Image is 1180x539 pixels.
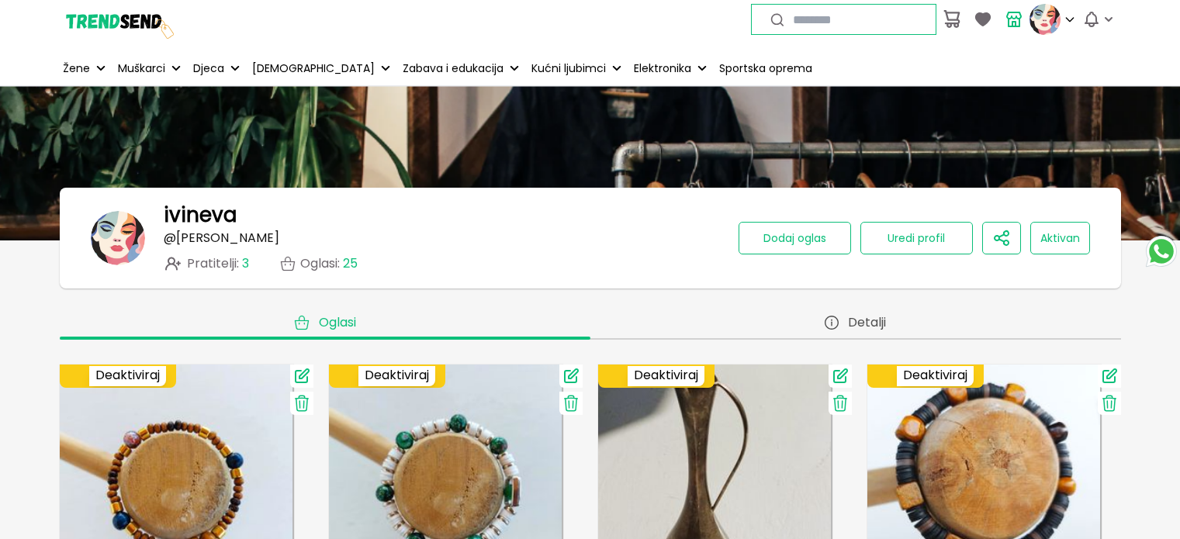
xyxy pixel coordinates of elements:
[164,231,279,245] p: @ [PERSON_NAME]
[739,222,851,254] button: Dodaj oglas
[190,51,243,85] button: Djeca
[60,51,109,85] button: Žene
[249,51,393,85] button: [DEMOGRAPHIC_DATA]
[193,60,224,77] p: Djeca
[716,51,815,85] a: Sportska oprema
[319,315,356,330] span: Oglasi
[63,60,90,77] p: Žene
[531,60,606,77] p: Kućni ljubimci
[763,230,826,246] span: Dodaj oglas
[91,211,145,265] img: banner
[848,315,886,330] span: Detalji
[528,51,625,85] button: Kućni ljubimci
[1030,222,1090,254] button: Aktivan
[631,51,710,85] button: Elektronika
[252,60,375,77] p: [DEMOGRAPHIC_DATA]
[343,254,358,272] span: 25
[634,60,691,77] p: Elektronika
[187,257,249,271] span: Pratitelji :
[242,254,249,272] span: 3
[300,257,358,271] p: Oglasi :
[1029,4,1061,35] img: profile picture
[118,60,165,77] p: Muškarci
[164,203,237,226] h1: ivineva
[860,222,973,254] button: Uredi profil
[403,60,503,77] p: Zabava i edukacija
[400,51,522,85] button: Zabava i edukacija
[115,51,184,85] button: Muškarci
